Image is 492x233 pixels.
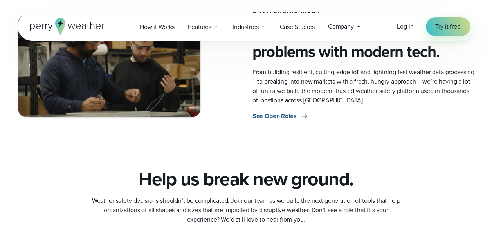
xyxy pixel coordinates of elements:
[232,22,259,32] span: Industries
[252,111,297,121] span: See Open Roles
[252,11,475,17] h3: Challenging Work
[397,22,413,31] a: Log in
[426,17,470,36] a: Try it free
[328,22,354,31] span: Company
[252,111,309,121] a: See Open Roles
[188,22,211,32] span: Features
[252,24,475,61] h4: We’re solving challenging problems with modern tech.
[279,22,314,32] span: Case Studies
[252,67,475,105] p: From building resilient, cutting-edge IoT and lightning-fast weather data processing – to breakin...
[139,168,353,190] h2: Help us break new ground.
[90,196,403,224] p: Weather safety decisions shouldn’t be complicated. Join our team as we build the next generation ...
[133,19,181,35] a: How it Works
[140,22,175,32] span: How it Works
[273,19,321,35] a: Case Studies
[435,22,460,31] span: Try it free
